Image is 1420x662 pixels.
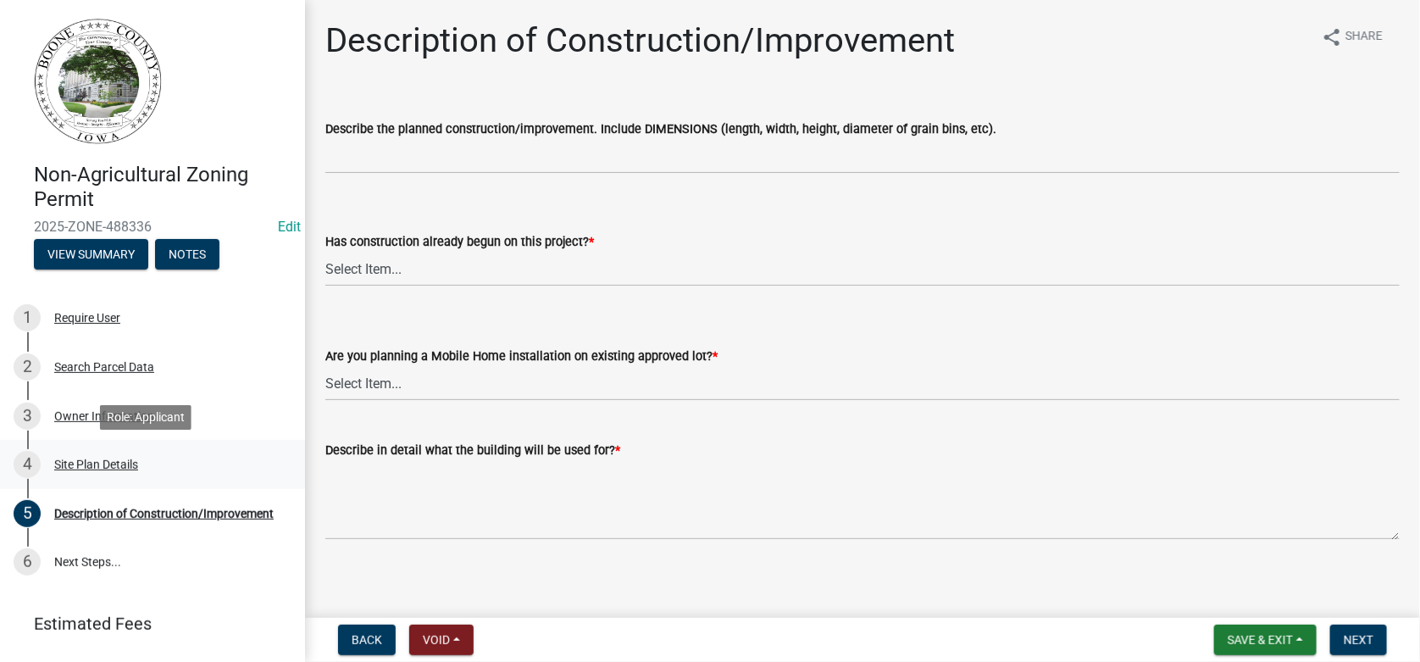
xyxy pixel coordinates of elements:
h1: Description of Construction/Improvement [325,20,955,61]
button: View Summary [34,239,148,270]
h4: Non-Agricultural Zoning Permit [34,163,291,212]
i: share [1322,27,1342,47]
button: Back [338,625,396,655]
label: Describe the planned construction/improvement. Include DIMENSIONS (length, width, height, diamete... [325,124,996,136]
div: 5 [14,500,41,527]
span: Share [1345,27,1383,47]
div: 6 [14,548,41,576]
label: Are you planning a Mobile Home installation on existing approved lot? [325,351,718,363]
label: Has construction already begun on this project? [325,236,594,248]
div: 3 [14,403,41,430]
div: Owner Information [54,410,154,422]
button: Next [1330,625,1387,655]
button: Void [409,625,474,655]
button: Save & Exit [1214,625,1317,655]
div: 2 [14,353,41,381]
button: shareShare [1308,20,1396,53]
div: Require User [54,312,120,324]
span: Save & Exit [1228,633,1293,647]
span: 2025-ZONE-488336 [34,219,271,235]
a: Edit [278,219,301,235]
wm-modal-confirm: Edit Application Number [278,219,301,235]
img: Boone County, Iowa [34,18,163,145]
span: Void [423,633,450,647]
label: Describe in detail what the building will be used for? [325,445,620,457]
a: Estimated Fees [14,607,278,641]
button: Notes [155,239,219,270]
div: Description of Construction/Improvement [54,508,274,520]
span: Back [352,633,382,647]
wm-modal-confirm: Notes [155,248,219,262]
div: 4 [14,451,41,478]
wm-modal-confirm: Summary [34,248,148,262]
div: Role: Applicant [100,405,191,430]
div: Site Plan Details [54,459,138,470]
span: Next [1344,633,1373,647]
div: 1 [14,304,41,331]
div: Search Parcel Data [54,361,154,373]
